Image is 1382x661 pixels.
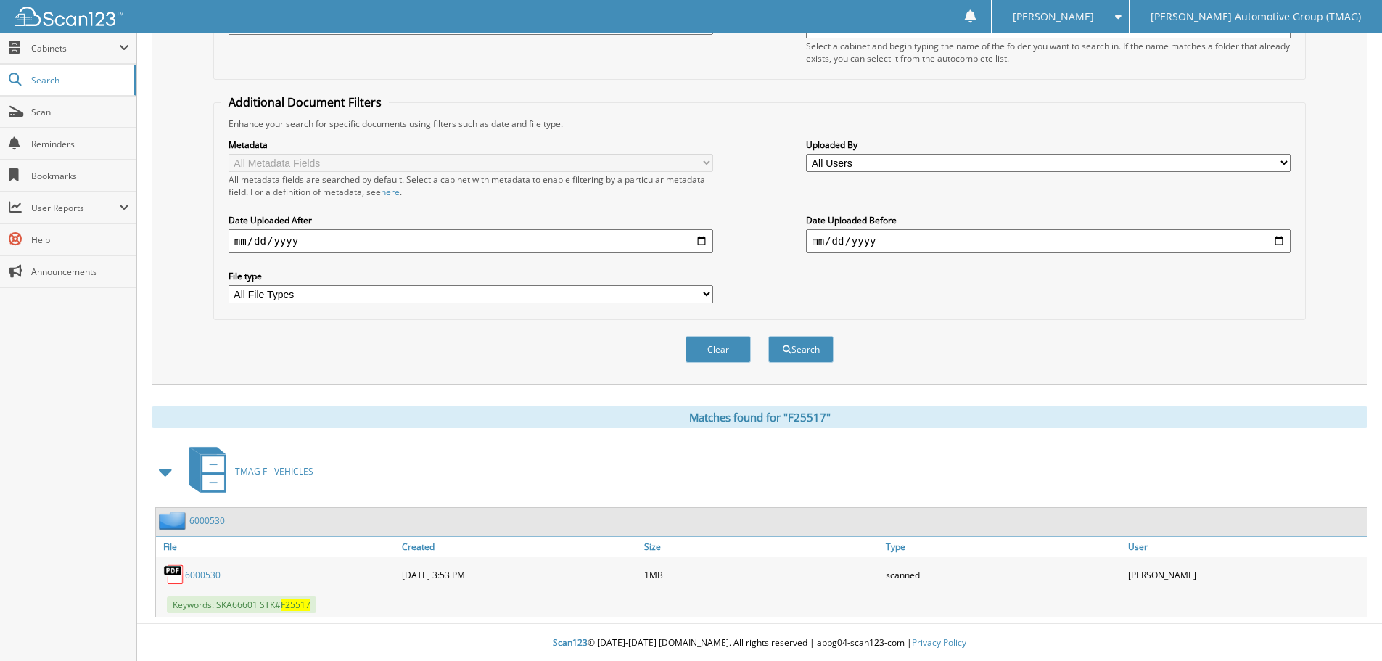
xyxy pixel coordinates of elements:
div: All metadata fields are searched by default. Select a cabinet with metadata to enable filtering b... [229,173,713,198]
label: File type [229,270,713,282]
span: [PERSON_NAME] Automotive Group (TMAG) [1151,12,1361,21]
a: Type [882,537,1124,557]
a: TMAG F - VEHICLES [181,443,313,500]
div: [PERSON_NAME] [1124,560,1367,589]
div: Matches found for "F25517" [152,406,1367,428]
div: scanned [882,560,1124,589]
a: 6000530 [189,514,225,527]
span: TMAG F - VEHICLES [235,465,313,477]
label: Date Uploaded After [229,214,713,226]
span: Scan123 [553,636,588,649]
button: Search [768,336,834,363]
label: Metadata [229,139,713,151]
iframe: Chat Widget [1309,591,1382,661]
span: Announcements [31,266,129,278]
div: [DATE] 3:53 PM [398,560,641,589]
a: Size [641,537,883,557]
a: File [156,537,398,557]
span: F25517 [281,599,310,611]
label: Uploaded By [806,139,1291,151]
div: 1MB [641,560,883,589]
span: Search [31,74,127,86]
span: Keywords: SKA66601 STK# [167,596,316,613]
span: Reminders [31,138,129,150]
a: here [381,186,400,198]
input: end [806,229,1291,253]
a: User [1124,537,1367,557]
button: Clear [686,336,751,363]
a: Created [398,537,641,557]
span: [PERSON_NAME] [1013,12,1094,21]
span: User Reports [31,202,119,214]
img: scan123-logo-white.svg [15,7,123,26]
input: start [229,229,713,253]
span: Scan [31,106,129,118]
span: Help [31,234,129,246]
div: Enhance your search for specific documents using filters such as date and file type. [221,118,1298,130]
label: Date Uploaded Before [806,214,1291,226]
div: © [DATE]-[DATE] [DOMAIN_NAME]. All rights reserved | appg04-scan123-com | [137,625,1382,661]
a: 6000530 [185,569,221,581]
img: folder2.png [159,512,189,530]
span: Bookmarks [31,170,129,182]
img: PDF.png [163,564,185,586]
span: Cabinets [31,42,119,54]
a: Privacy Policy [912,636,966,649]
div: Select a cabinet and begin typing the name of the folder you want to search in. If the name match... [806,40,1291,65]
legend: Additional Document Filters [221,94,389,110]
